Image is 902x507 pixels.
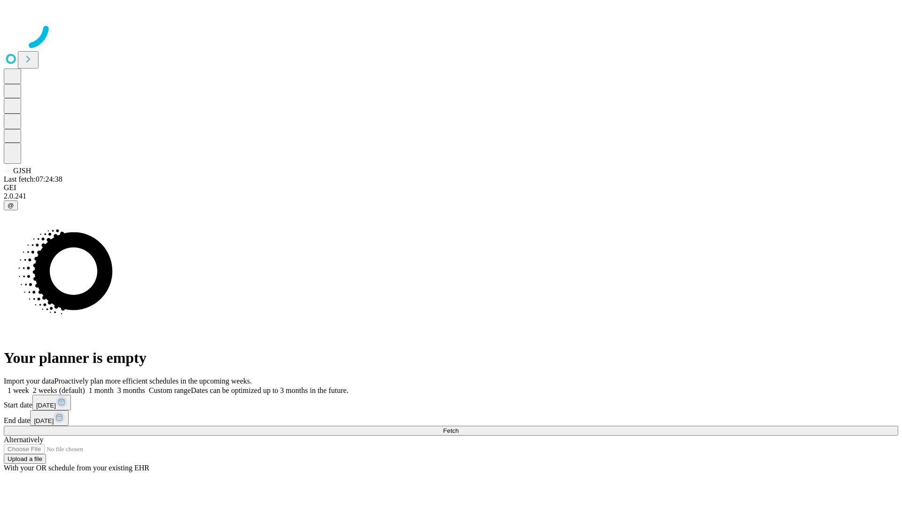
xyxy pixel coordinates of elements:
[4,192,898,200] div: 2.0.241
[4,410,898,426] div: End date
[13,167,31,175] span: GJSH
[191,386,348,394] span: Dates can be optimized up to 3 months in the future.
[34,417,54,424] span: [DATE]
[8,202,14,209] span: @
[4,464,149,472] span: With your OR schedule from your existing EHR
[54,377,252,385] span: Proactively plan more efficient schedules in the upcoming weeks.
[32,395,71,410] button: [DATE]
[8,386,29,394] span: 1 week
[30,410,69,426] button: [DATE]
[149,386,191,394] span: Custom range
[4,454,46,464] button: Upload a file
[4,426,898,436] button: Fetch
[4,377,54,385] span: Import your data
[4,436,43,444] span: Alternatively
[4,175,62,183] span: Last fetch: 07:24:38
[4,200,18,210] button: @
[36,402,56,409] span: [DATE]
[4,395,898,410] div: Start date
[89,386,114,394] span: 1 month
[4,184,898,192] div: GEI
[33,386,85,394] span: 2 weeks (default)
[117,386,145,394] span: 3 months
[443,427,459,434] span: Fetch
[4,349,898,367] h1: Your planner is empty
